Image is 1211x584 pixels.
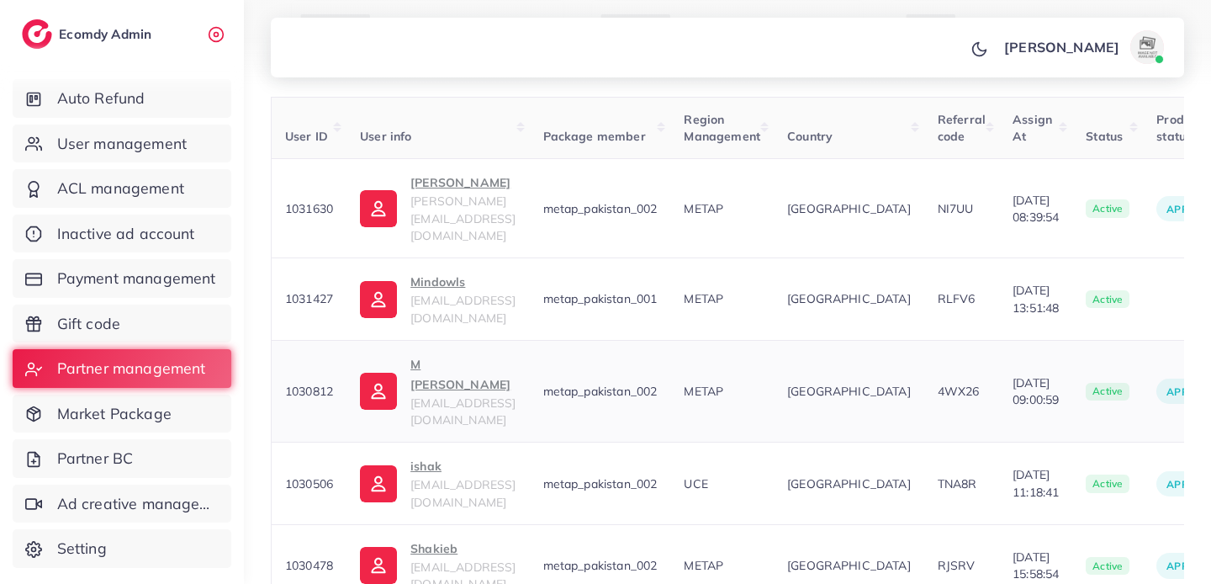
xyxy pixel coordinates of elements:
p: [PERSON_NAME] [410,173,516,193]
span: UCE [684,476,707,491]
span: [PERSON_NAME][EMAIL_ADDRESS][DOMAIN_NAME] [410,194,516,243]
a: Market Package [13,395,231,433]
a: ishak[EMAIL_ADDRESS][DOMAIN_NAME] [360,456,516,511]
a: M [PERSON_NAME][EMAIL_ADDRESS][DOMAIN_NAME] [360,354,516,429]
span: Assign At [1013,112,1052,144]
p: ishak [410,456,516,476]
span: Inactive ad account [57,223,195,245]
a: Payment management [13,259,231,298]
h2: Ecomdy Admin [59,26,156,42]
span: 1030478 [285,558,333,573]
span: Gift code [57,313,120,335]
a: Ad creative management [13,485,231,523]
span: Country [787,129,833,144]
span: [DATE] 08:39:54 [1013,192,1059,226]
span: ACL management [57,178,184,199]
span: metap_pakistan_002 [543,201,658,216]
p: Shakieb [410,539,516,559]
span: Auto Refund [57,88,145,109]
img: ic-user-info.36bf1079.svg [360,465,397,502]
a: [PERSON_NAME]avatar [995,30,1171,64]
span: Partner management [57,358,206,380]
span: [GEOGRAPHIC_DATA] [787,200,911,217]
span: RJSRV [938,558,976,573]
span: 1031427 [285,291,333,306]
span: RLFV6 [938,291,976,306]
span: [GEOGRAPHIC_DATA] [787,290,911,307]
span: metap_pakistan_001 [543,291,658,306]
span: [DATE] 13:51:48 [1013,282,1059,316]
span: Market Package [57,403,172,425]
span: METAP [684,558,723,573]
span: User management [57,133,187,155]
span: Referral code [938,112,986,144]
span: active [1086,557,1129,576]
a: Mindowls[EMAIL_ADDRESS][DOMAIN_NAME] [360,272,516,327]
span: Setting [57,538,107,560]
a: Inactive ad account [13,215,231,253]
p: Mindowls [410,272,516,292]
img: ic-user-info.36bf1079.svg [360,547,397,584]
span: metap_pakistan_002 [543,558,658,573]
span: [EMAIL_ADDRESS][DOMAIN_NAME] [410,396,516,427]
span: METAP [684,291,723,306]
span: 4WX26 [938,384,980,399]
a: User management [13,125,231,163]
p: [PERSON_NAME] [1004,37,1119,57]
a: Partner management [13,349,231,388]
span: 1031630 [285,201,333,216]
span: active [1086,290,1129,309]
a: ACL management [13,169,231,208]
span: 1030812 [285,384,333,399]
span: [EMAIL_ADDRESS][DOMAIN_NAME] [410,293,516,325]
a: Partner BC [13,439,231,478]
span: User ID [285,129,328,144]
span: User info [360,129,411,144]
img: avatar [1130,30,1164,64]
span: [GEOGRAPHIC_DATA] [787,475,911,492]
span: [DATE] 11:18:41 [1013,466,1059,501]
span: METAP [684,384,723,399]
span: Ad creative management [57,493,219,515]
span: [GEOGRAPHIC_DATA] [787,383,911,400]
span: Region Management [684,112,760,144]
a: Auto Refund [13,79,231,118]
span: active [1086,199,1129,218]
span: active [1086,475,1129,493]
a: Setting [13,529,231,568]
img: ic-user-info.36bf1079.svg [360,281,397,318]
p: M [PERSON_NAME] [410,354,516,395]
span: NI7UU [938,201,974,216]
span: [EMAIL_ADDRESS][DOMAIN_NAME] [410,477,516,509]
img: ic-user-info.36bf1079.svg [360,373,397,410]
span: [DATE] 09:00:59 [1013,374,1059,409]
span: Status [1086,129,1123,144]
a: Gift code [13,305,231,343]
img: ic-user-info.36bf1079.svg [360,190,397,227]
span: 1030506 [285,476,333,491]
a: [PERSON_NAME][PERSON_NAME][EMAIL_ADDRESS][DOMAIN_NAME] [360,173,516,244]
span: [DATE] 15:58:54 [1013,549,1059,583]
img: logo [22,19,52,49]
span: metap_pakistan_002 [543,476,658,491]
span: metap_pakistan_002 [543,384,658,399]
span: TNA8R [938,476,977,491]
span: [GEOGRAPHIC_DATA] [787,557,911,574]
span: active [1086,383,1129,401]
span: Partner BC [57,448,134,470]
a: logoEcomdy Admin [22,19,156,49]
span: Package member [543,129,646,144]
span: Payment management [57,268,216,289]
span: METAP [684,201,723,216]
